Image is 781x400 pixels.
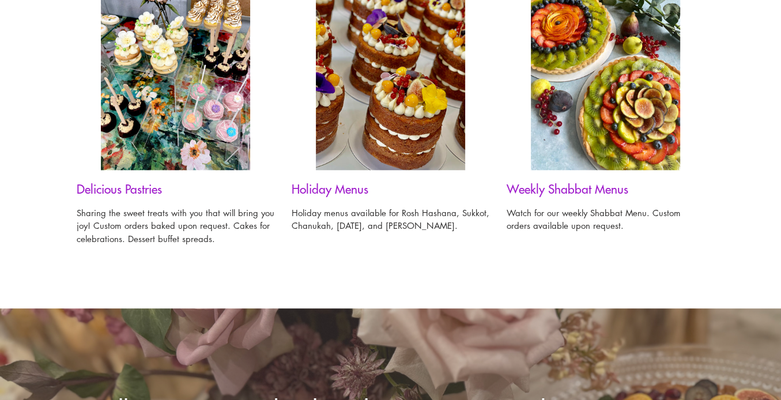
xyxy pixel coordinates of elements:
p: Watch for our weekly Shabbat Menu. Custom orders available upon request. [507,206,704,232]
p: Holiday menus available for Rosh Hashana, Sukkot, Chanukah, [DATE], and [PERSON_NAME]. [292,206,489,232]
p: Sharing the sweet treats with you that will bring you joy! Custom orders baked upon request. Cake... [77,206,274,246]
h3: Holiday Menus [292,182,489,196]
h3: Delicious Pastries [77,182,274,196]
h3: Weekly Shabbat Menus [507,182,704,196]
